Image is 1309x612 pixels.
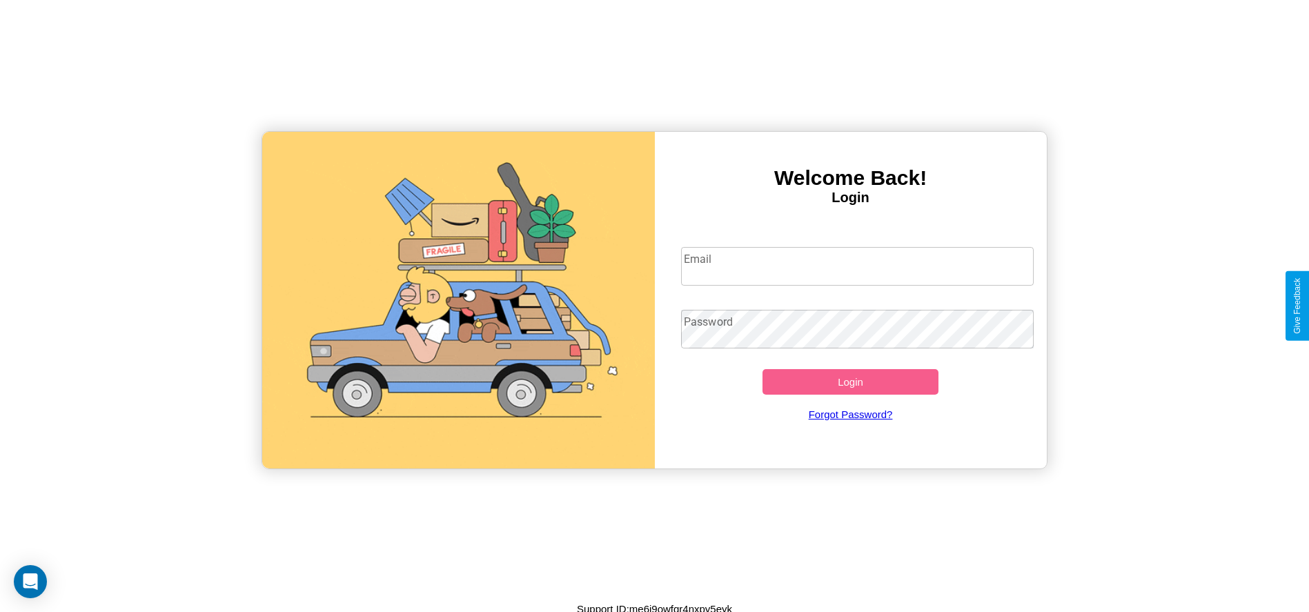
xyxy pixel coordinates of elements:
[14,565,47,598] div: Open Intercom Messenger
[655,190,1047,206] h4: Login
[655,166,1047,190] h3: Welcome Back!
[262,132,654,468] img: gif
[674,395,1027,434] a: Forgot Password?
[762,369,939,395] button: Login
[1292,278,1302,334] div: Give Feedback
